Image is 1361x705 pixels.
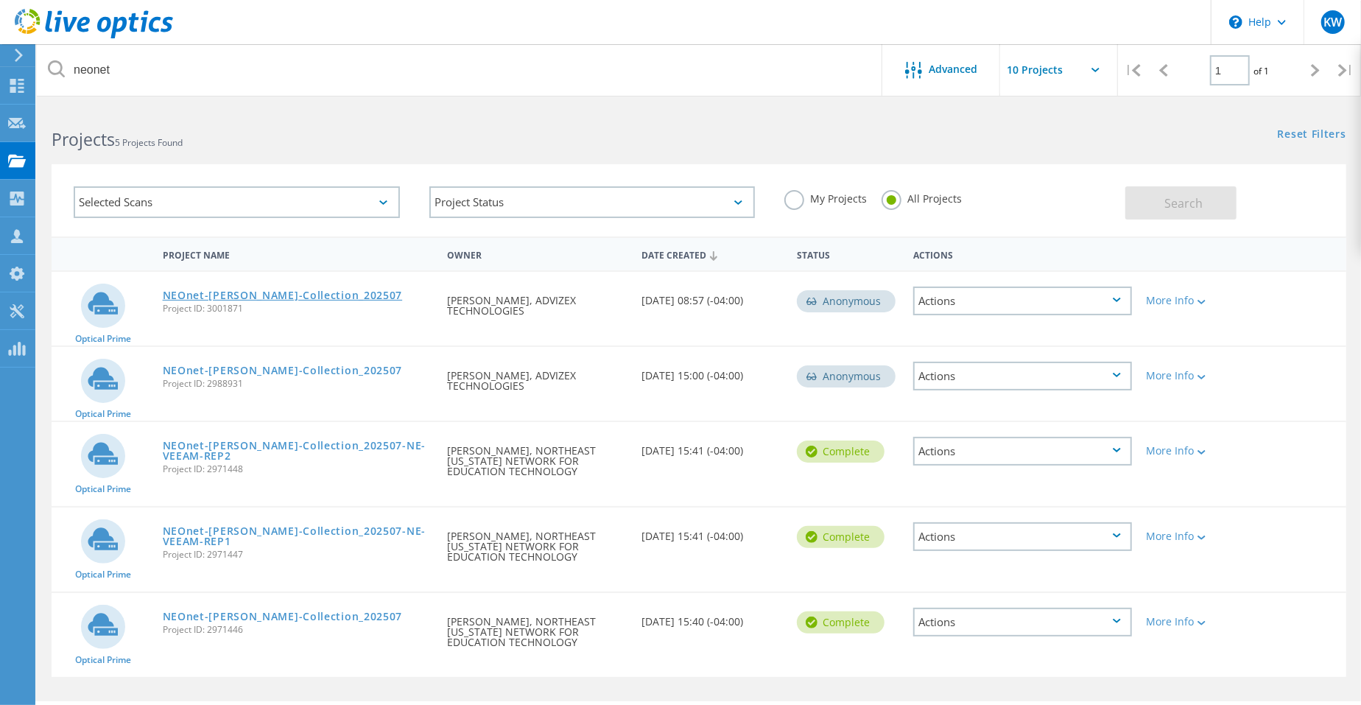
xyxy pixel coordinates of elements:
[1147,446,1236,456] div: More Info
[163,465,433,474] span: Project ID: 2971448
[163,379,433,388] span: Project ID: 2988931
[797,526,885,548] div: Complete
[784,190,867,204] label: My Projects
[74,186,400,218] div: Selected Scans
[163,550,433,559] span: Project ID: 2971447
[1147,371,1236,381] div: More Info
[440,272,634,331] div: [PERSON_NAME], ADVIZEX TECHNOLOGIES
[440,347,634,406] div: [PERSON_NAME], ADVIZEX TECHNOLOGIES
[1323,16,1342,28] span: KW
[75,570,131,579] span: Optical Prime
[75,410,131,418] span: Optical Prime
[634,422,789,471] div: [DATE] 15:41 (-04:00)
[1118,44,1148,97] div: |
[15,31,173,41] a: Live Optics Dashboard
[75,334,131,343] span: Optical Prime
[163,526,433,547] a: NEOnet-[PERSON_NAME]-Collection_202507-NE-VEEAM-REP1
[634,593,789,642] div: [DATE] 15:40 (-04:00)
[163,290,403,301] a: NEOnet-[PERSON_NAME]-Collection_202507
[1253,65,1269,77] span: of 1
[155,240,440,267] div: Project Name
[52,127,115,151] b: Projects
[797,441,885,463] div: Complete
[634,508,789,556] div: [DATE] 15:41 (-04:00)
[429,186,756,218] div: Project Status
[913,608,1131,636] div: Actions
[1147,295,1236,306] div: More Info
[37,44,883,96] input: Search projects by name, owner, ID, company, etc
[440,422,634,491] div: [PERSON_NAME], NORTHEAST [US_STATE] NETWORK FOR EDUCATION TECHNOLOGY
[440,508,634,577] div: [PERSON_NAME], NORTHEAST [US_STATE] NETWORK FOR EDUCATION TECHNOLOGY
[163,625,433,634] span: Project ID: 2971446
[1229,15,1242,29] svg: \n
[913,437,1131,466] div: Actions
[913,287,1131,315] div: Actions
[440,240,634,267] div: Owner
[75,485,131,494] span: Optical Prime
[1331,44,1361,97] div: |
[75,656,131,664] span: Optical Prime
[163,304,433,313] span: Project ID: 3001871
[789,240,906,267] div: Status
[797,365,896,387] div: Anonymous
[440,593,634,662] div: [PERSON_NAME], NORTHEAST [US_STATE] NETWORK FOR EDUCATION TECHNOLOGY
[115,136,183,149] span: 5 Projects Found
[1147,617,1236,627] div: More Info
[163,611,403,622] a: NEOnet-[PERSON_NAME]-Collection_202507
[913,522,1131,551] div: Actions
[634,272,789,320] div: [DATE] 08:57 (-04:00)
[906,240,1139,267] div: Actions
[634,240,789,268] div: Date Created
[1165,195,1203,211] span: Search
[797,611,885,634] div: Complete
[1278,129,1346,141] a: Reset Filters
[913,362,1131,390] div: Actions
[163,365,403,376] a: NEOnet-[PERSON_NAME]-Collection_202507
[1125,186,1237,220] button: Search
[163,441,433,461] a: NEOnet-[PERSON_NAME]-Collection_202507-NE-VEEAM-REP2
[1147,531,1236,541] div: More Info
[882,190,962,204] label: All Projects
[797,290,896,312] div: Anonymous
[929,64,978,74] span: Advanced
[634,347,789,396] div: [DATE] 15:00 (-04:00)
